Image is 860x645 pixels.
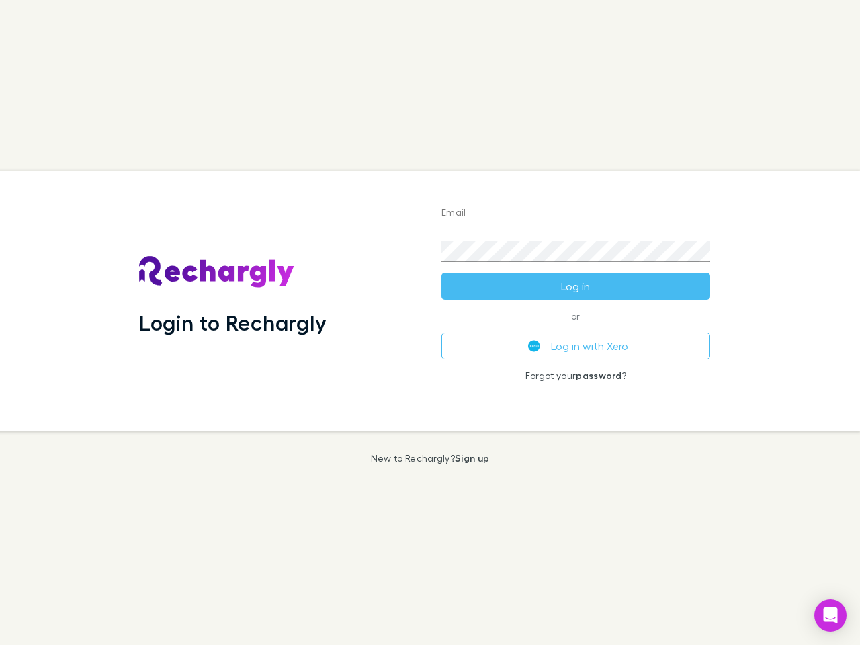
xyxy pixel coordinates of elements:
h1: Login to Rechargly [139,310,327,335]
p: New to Rechargly? [371,453,490,464]
img: Rechargly's Logo [139,256,295,288]
a: password [576,370,621,381]
button: Log in [441,273,710,300]
img: Xero's logo [528,340,540,352]
a: Sign up [455,452,489,464]
div: Open Intercom Messenger [814,599,847,632]
p: Forgot your ? [441,370,710,381]
button: Log in with Xero [441,333,710,359]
